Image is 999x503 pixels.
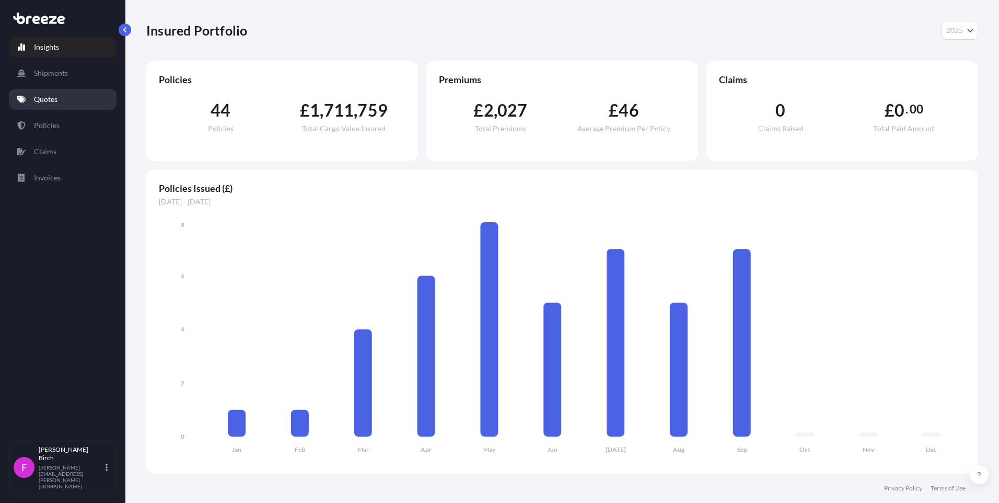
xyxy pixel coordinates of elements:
tspan: 6 [181,272,184,280]
a: Shipments [9,63,117,84]
p: [PERSON_NAME] Birch [39,445,103,462]
p: Policies [34,120,60,131]
span: , [354,102,357,119]
span: Total Cargo Value Insured [302,125,386,132]
tspan: Apr [421,445,432,453]
span: 711 [324,102,354,119]
span: 46 [619,102,638,119]
span: 00 [910,105,923,113]
a: Terms of Use [931,484,966,493]
a: Quotes [9,89,117,110]
tspan: Mar [357,445,369,453]
tspan: Oct [799,445,810,453]
span: F [21,462,27,473]
span: . [905,105,908,113]
span: £ [609,102,619,119]
span: £ [473,102,483,119]
tspan: Nov [863,445,875,453]
span: Premiums [439,73,686,86]
p: [PERSON_NAME][EMAIL_ADDRESS][PERSON_NAME][DOMAIN_NAME] [39,464,103,489]
span: 027 [497,102,528,119]
span: 0 [895,102,904,119]
span: £ [300,102,310,119]
a: Invoices [9,167,117,188]
tspan: Feb [295,445,305,453]
tspan: Aug [673,445,685,453]
p: Quotes [34,94,57,105]
span: Policies [208,125,234,132]
span: Policies Issued (£) [159,182,966,195]
span: , [320,102,323,119]
a: Policies [9,115,117,136]
span: Average Premium Per Policy [577,125,670,132]
tspan: 4 [181,325,184,333]
span: [DATE] - [DATE] [159,197,966,207]
tspan: 0 [181,432,184,440]
p: Insights [34,42,59,52]
tspan: Jan [232,445,241,453]
span: £ [885,102,895,119]
p: Invoices [34,173,61,183]
p: Shipments [34,68,68,78]
span: Total Paid Amount [874,125,934,132]
span: 1 [310,102,320,119]
a: Claims [9,141,117,162]
a: Insights [9,37,117,58]
tspan: Dec [926,445,937,453]
span: 2 [484,102,494,119]
span: Claims Raised [758,125,804,132]
tspan: 2 [181,379,184,387]
tspan: [DATE] [606,445,626,453]
span: 44 [211,102,230,119]
span: Total Premiums [475,125,526,132]
tspan: 8 [181,221,184,228]
tspan: Sep [737,445,747,453]
tspan: Jun [548,445,557,453]
span: 0 [775,102,785,119]
a: Privacy Policy [884,484,922,493]
span: 2025 [946,25,963,36]
tspan: May [483,445,496,453]
p: Claims [34,146,56,157]
button: Year Selector [942,21,978,40]
p: Insured Portfolio [146,22,247,39]
span: Policies [159,73,405,86]
span: 759 [357,102,388,119]
span: Claims [719,73,966,86]
span: , [494,102,497,119]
